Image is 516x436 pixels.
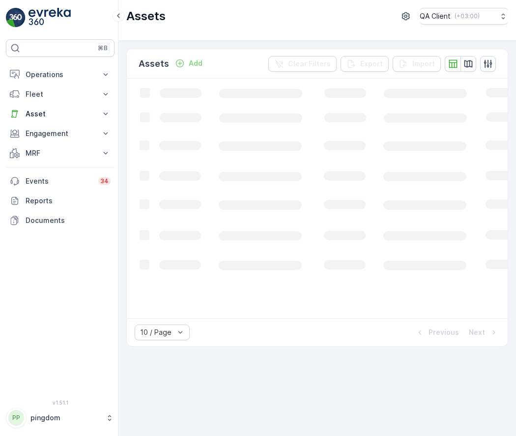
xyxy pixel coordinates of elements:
[6,65,115,84] button: Operations
[26,196,111,206] p: Reports
[26,176,92,186] p: Events
[412,59,435,69] p: Import
[26,109,95,119] p: Asset
[126,8,166,24] p: Assets
[30,413,101,423] p: pingdom
[6,124,115,143] button: Engagement
[100,177,109,185] p: 34
[6,171,115,191] a: Events34
[341,56,389,72] button: Export
[6,84,115,104] button: Fleet
[26,89,95,99] p: Fleet
[6,8,26,27] img: logo
[8,410,24,426] div: PP
[455,12,480,20] p: ( +03:00 )
[420,8,508,25] button: QA Client(+03:00)
[6,400,115,406] span: v 1.51.1
[26,216,111,225] p: Documents
[469,327,485,337] p: Next
[26,129,95,138] p: Engagement
[26,148,95,158] p: MRF
[139,57,169,71] p: Assets
[6,211,115,230] a: Documents
[6,104,115,124] button: Asset
[26,70,95,80] p: Operations
[429,327,459,337] p: Previous
[420,11,451,21] p: QA Client
[171,57,206,69] button: Add
[288,59,331,69] p: Clear Filters
[98,44,108,52] p: ⌘B
[468,327,500,338] button: Next
[6,143,115,163] button: MRF
[6,191,115,211] a: Reports
[6,408,115,428] button: PPpingdom
[189,58,202,68] p: Add
[414,327,460,338] button: Previous
[268,56,337,72] button: Clear Filters
[393,56,441,72] button: Import
[29,8,71,27] img: logo_light-DOdMpM7g.png
[360,59,383,69] p: Export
